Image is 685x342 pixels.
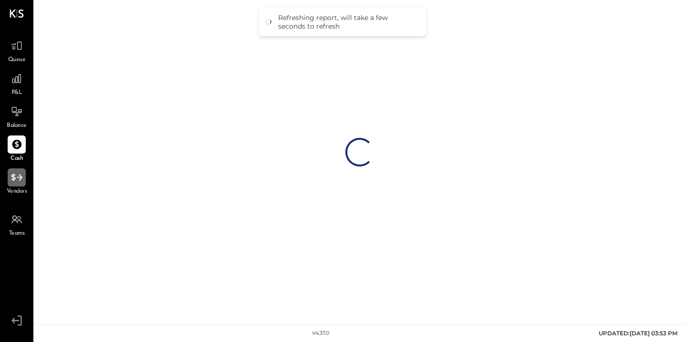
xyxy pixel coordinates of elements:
span: Teams [9,229,25,238]
span: P&L [11,89,22,97]
div: v 4.37.0 [312,330,329,337]
a: Cash [0,135,33,163]
span: UPDATED: [DATE] 03:53 PM [599,330,677,337]
a: P&L [0,70,33,97]
a: Vendors [0,168,33,196]
span: Queue [8,56,26,64]
a: Teams [0,210,33,238]
a: Balance [0,103,33,130]
span: Balance [7,122,27,130]
a: Queue [0,37,33,64]
div: Refreshing report, will take a few seconds to refresh [278,13,416,31]
span: Cash [10,155,23,163]
span: Vendors [7,187,27,196]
